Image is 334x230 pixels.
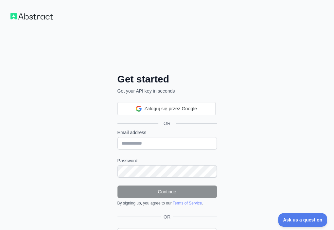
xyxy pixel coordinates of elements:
h2: Get started [117,73,217,85]
div: By signing up, you agree to our . [117,201,217,206]
label: Email address [117,129,217,136]
iframe: Toggle Customer Support [278,213,327,227]
img: Workflow [10,13,53,20]
span: OR [161,214,173,220]
div: Zaloguj się przez Google [117,102,216,115]
button: Continue [117,186,217,198]
label: Password [117,157,217,164]
span: OR [158,120,176,127]
span: Zaloguj się przez Google [144,105,197,112]
p: Get your API key in seconds [117,88,217,94]
a: Terms of Service [173,201,202,205]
